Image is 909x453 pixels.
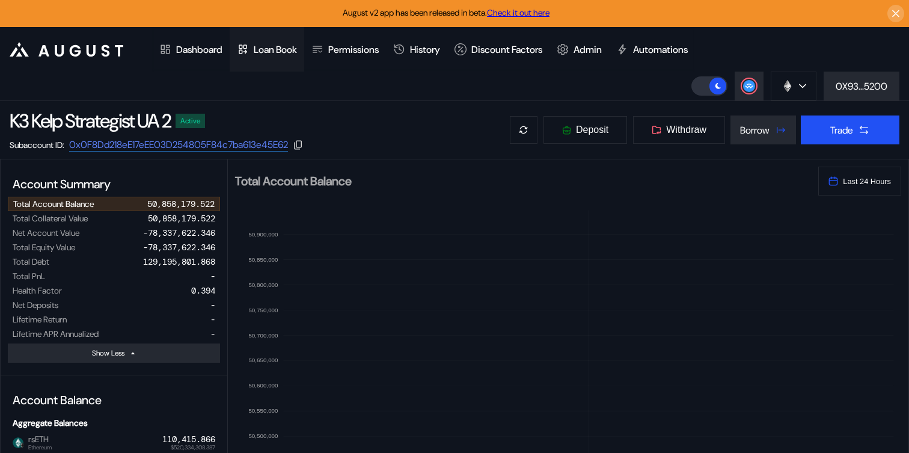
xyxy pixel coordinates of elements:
div: - [210,271,215,282]
span: rsETH [23,434,52,450]
div: Account Summary [8,171,220,197]
text: 50,550,000 [248,407,278,414]
div: Active [180,117,200,125]
text: 50,500,000 [248,433,278,439]
div: Aggregate Balances [8,413,220,433]
img: chain logo [781,79,794,93]
text: 50,850,000 [248,256,278,263]
a: Discount Factors [447,27,549,72]
button: Deposit [543,116,628,144]
div: 0.394 [191,285,215,296]
span: Deposit [576,125,608,135]
div: K3 Kelp Strategist UA 2 [10,108,171,134]
div: - [210,314,215,325]
div: 0X93...5200 [836,80,887,93]
div: - [210,328,215,339]
div: - [210,300,215,310]
text: 50,900,000 [248,231,278,238]
div: 50,858,179.522 [148,213,215,224]
a: Admin [549,27,609,72]
text: 50,700,000 [248,332,278,339]
a: Dashboard [152,27,230,72]
div: Total Account Balance [13,199,94,209]
div: 50,858,179.522 [147,199,215,209]
div: Health Factor [13,285,62,296]
div: Automations [633,43,688,56]
span: Ethereum [28,445,52,451]
span: Withdraw [666,125,706,135]
button: Withdraw [632,116,726,144]
span: August v2 app has been released in beta. [343,7,549,18]
text: 50,600,000 [248,382,278,389]
text: 50,650,000 [248,357,278,363]
div: -78,337,622.346 [143,227,215,238]
button: chain logo [771,72,816,100]
div: Lifetime Return [13,314,67,325]
div: Net Account Value [13,227,79,238]
a: Automations [609,27,695,72]
a: Loan Book [230,27,304,72]
div: Total Debt [13,256,49,267]
div: Net Deposits [13,300,58,310]
span: $520,334,308.387 [171,445,215,451]
div: Dashboard [176,43,222,56]
a: Check it out here [487,7,549,18]
div: Discount Factors [471,43,542,56]
h2: Total Account Balance [235,175,809,187]
div: 110,415.866 [162,434,215,445]
button: Borrow [730,116,796,144]
div: Admin [574,43,602,56]
div: Total Collateral Value [13,213,88,224]
div: History [410,43,440,56]
button: Show Less [8,344,220,363]
button: Trade [801,116,899,144]
text: 50,800,000 [248,282,278,288]
div: -78,337,622.346 [143,242,215,253]
div: Account Balance [8,387,220,413]
img: rseth.png [13,437,23,448]
div: Trade [830,124,853,137]
a: Permissions [304,27,386,72]
span: Last 24 Hours [843,177,891,186]
button: 0X93...5200 [824,72,899,100]
div: Subaccount ID: [10,140,64,150]
div: 129,195,801.868 [143,256,215,267]
a: 0x0F8Dd218eE17eEE03D254805F84c7ba613e45E62 [69,138,288,152]
div: Show Less [92,348,124,358]
div: Permissions [328,43,379,56]
a: History [386,27,447,72]
text: 50,750,000 [248,307,278,313]
div: Lifetime APR Annualized [13,328,99,339]
button: Last 24 Hours [818,167,901,196]
div: Total PnL [13,271,45,282]
img: svg+xml,%3c [19,442,25,448]
div: Total Equity Value [13,242,75,253]
div: Borrow [740,124,770,137]
div: Loan Book [254,43,297,56]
